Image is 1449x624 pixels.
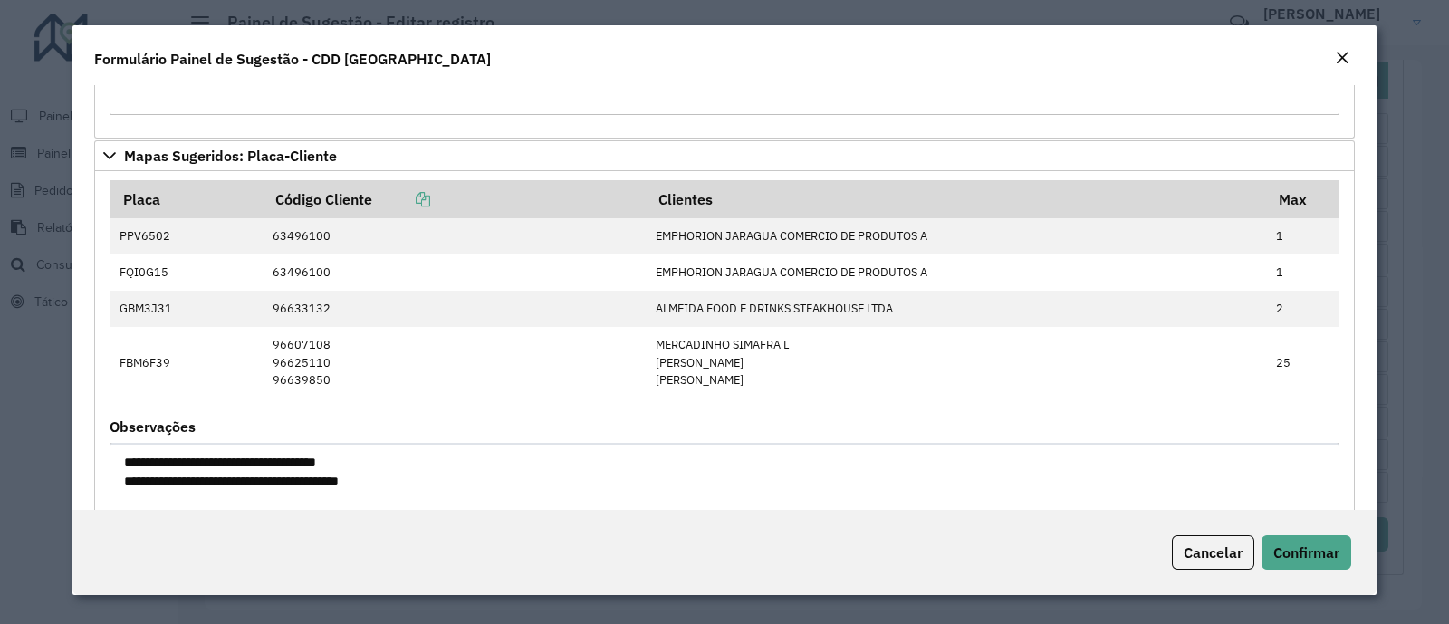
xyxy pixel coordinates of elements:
td: 25 [1267,327,1339,398]
label: Observações [110,416,196,437]
button: Close [1329,47,1355,71]
td: FBM6F39 [110,327,264,398]
th: Max [1267,180,1339,218]
button: Confirmar [1262,535,1351,570]
th: Código Cliente [263,180,646,218]
td: EMPHORION JARAGUA COMERCIO DE PRODUTOS A [646,254,1266,291]
th: Clientes [646,180,1266,218]
td: 96607108 96625110 96639850 [263,327,646,398]
td: 2 [1267,291,1339,327]
td: 1 [1267,218,1339,254]
td: FQI0G15 [110,254,264,291]
td: 63496100 [263,218,646,254]
button: Cancelar [1172,535,1254,570]
span: Confirmar [1273,543,1339,562]
td: 1 [1267,254,1339,291]
td: PPV6502 [110,218,264,254]
td: EMPHORION JARAGUA COMERCIO DE PRODUTOS A [646,218,1266,254]
td: ALMEIDA FOOD E DRINKS STEAKHOUSE LTDA [646,291,1266,327]
th: Placa [110,180,264,218]
td: GBM3J31 [110,291,264,327]
td: 96633132 [263,291,646,327]
a: Mapas Sugeridos: Placa-Cliente [94,140,1355,171]
a: Copiar [372,190,430,208]
span: Cancelar [1184,543,1243,562]
div: Mapas Sugeridos: Placa-Cliente [94,171,1355,619]
td: 63496100 [263,254,646,291]
h4: Formulário Painel de Sugestão - CDD [GEOGRAPHIC_DATA] [94,48,491,70]
td: MERCADINHO SIMAFRA L [PERSON_NAME] [PERSON_NAME] [646,327,1266,398]
em: Fechar [1335,51,1349,65]
span: Mapas Sugeridos: Placa-Cliente [124,149,337,163]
